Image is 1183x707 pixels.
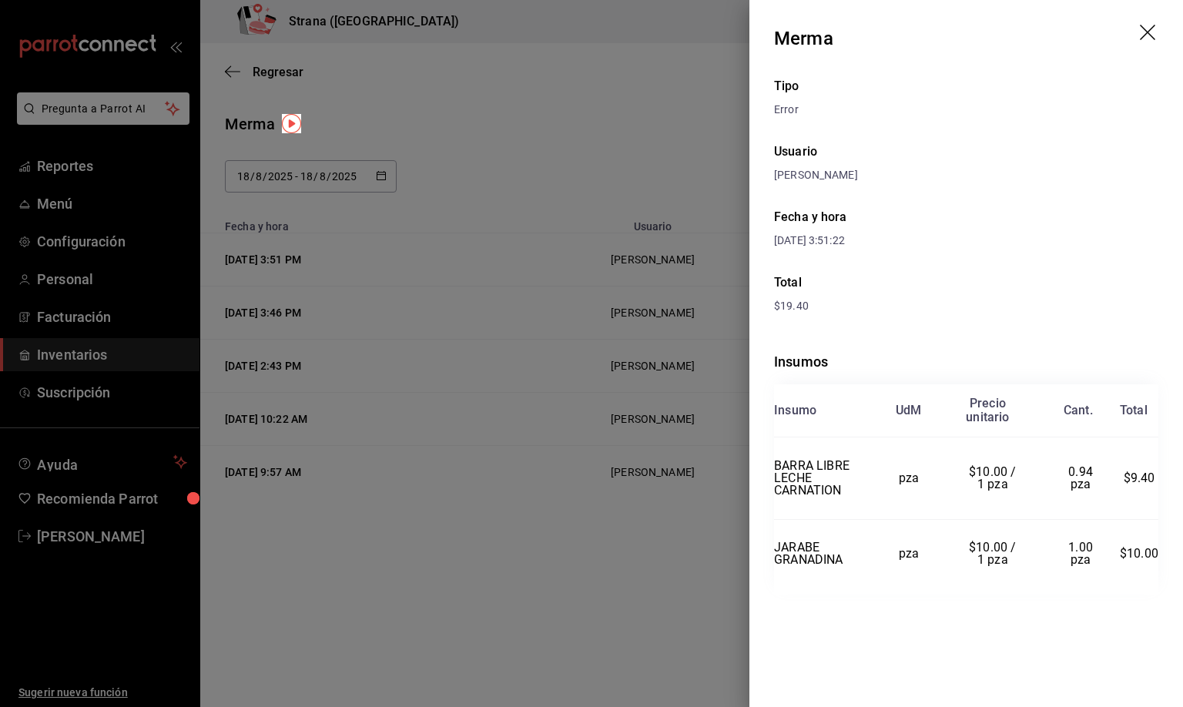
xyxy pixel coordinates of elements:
div: Insumos [774,351,1158,372]
td: pza [873,437,943,520]
span: $10.00 / 1 pza [969,540,1020,567]
span: 1.00 pza [1068,540,1096,567]
div: Error [774,102,1158,118]
div: Insumo [774,404,816,417]
span: $10.00 / 1 pza [969,464,1020,491]
div: Merma [774,25,833,52]
span: $9.40 [1124,471,1155,485]
span: 0.94 pza [1068,464,1096,491]
td: pza [873,519,943,588]
div: Precio unitario [966,397,1009,424]
button: drag [1140,25,1158,43]
span: $19.40 [774,300,809,312]
img: Tooltip marker [282,114,301,133]
div: Tipo [774,77,1158,95]
td: JARABE GRANADINA [774,519,873,588]
span: $10.00 [1120,546,1158,561]
div: UdM [896,404,922,417]
div: [PERSON_NAME] [774,167,1158,183]
div: Usuario [774,142,1158,161]
div: Total [774,273,1158,292]
div: [DATE] 3:51:22 [774,233,1158,249]
div: Cant. [1064,404,1093,417]
div: Fecha y hora [774,208,1158,226]
td: BARRA LIBRE LECHE CARNATION [774,437,873,520]
div: Total [1120,404,1148,417]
